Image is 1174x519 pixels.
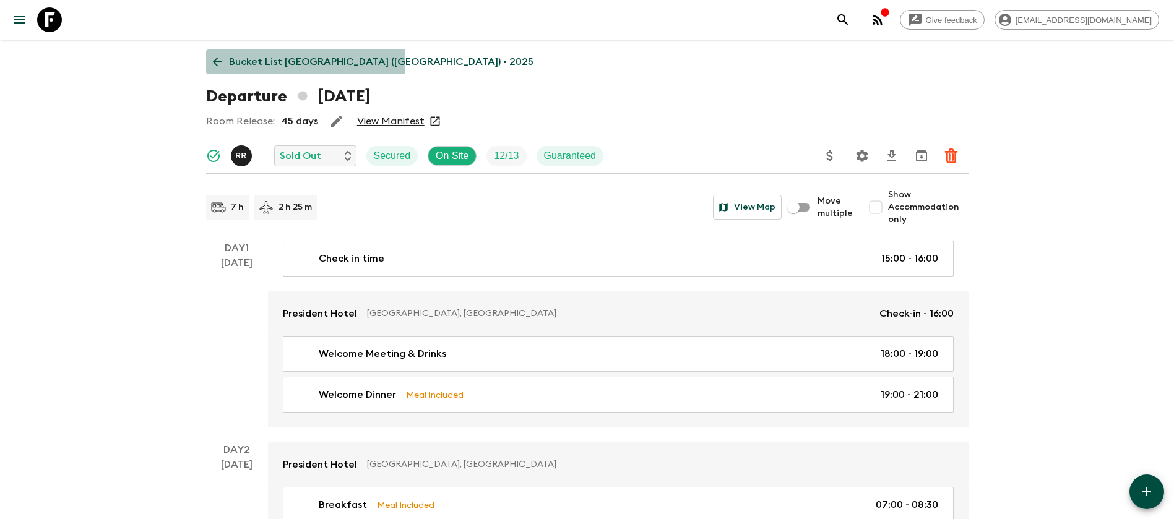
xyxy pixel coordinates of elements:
p: Room Release: [206,114,275,129]
button: RR [231,145,254,166]
p: 12 / 13 [494,148,519,163]
p: 18:00 - 19:00 [881,346,938,361]
h1: Departure [DATE] [206,84,370,109]
div: Trip Fill [486,146,526,166]
div: On Site [428,146,477,166]
p: [GEOGRAPHIC_DATA], [GEOGRAPHIC_DATA] [367,458,944,471]
p: 07:00 - 08:30 [876,497,938,512]
button: View Map [713,195,782,220]
p: Bucket List [GEOGRAPHIC_DATA] ([GEOGRAPHIC_DATA]) • 2025 [229,54,533,69]
p: Secured [374,148,411,163]
button: Update Price, Early Bird Discount and Costs [818,144,842,168]
a: President Hotel[GEOGRAPHIC_DATA], [GEOGRAPHIC_DATA]Check-in - 16:00 [268,291,969,336]
a: Give feedback [900,10,985,30]
p: Welcome Dinner [319,387,396,402]
button: menu [7,7,32,32]
button: Download CSV [879,144,904,168]
button: search adventures [831,7,855,32]
p: Check in time [319,251,384,266]
p: President Hotel [283,457,357,472]
a: Check in time15:00 - 16:00 [283,241,954,277]
span: Give feedback [919,15,984,25]
p: Welcome Meeting & Drinks [319,346,446,361]
p: Breakfast [319,497,367,512]
span: [EMAIL_ADDRESS][DOMAIN_NAME] [1009,15,1159,25]
a: President Hotel[GEOGRAPHIC_DATA], [GEOGRAPHIC_DATA] [268,442,969,487]
button: Delete [939,144,964,168]
p: President Hotel [283,306,357,321]
button: Settings [850,144,874,168]
div: [EMAIL_ADDRESS][DOMAIN_NAME] [995,10,1159,30]
p: Sold Out [280,148,321,163]
p: Guaranteed [544,148,597,163]
div: [DATE] [221,255,252,427]
a: Bucket List [GEOGRAPHIC_DATA] ([GEOGRAPHIC_DATA]) • 2025 [206,49,540,74]
p: 45 days [281,114,318,129]
a: Welcome Meeting & Drinks18:00 - 19:00 [283,336,954,372]
span: Move multiple [818,195,853,220]
p: Meal Included [406,388,464,401]
p: On Site [436,148,468,163]
a: View Manifest [357,115,425,127]
p: [GEOGRAPHIC_DATA], [GEOGRAPHIC_DATA] [367,307,870,320]
p: 19:00 - 21:00 [881,387,938,402]
svg: Synced Successfully [206,148,221,163]
p: Meal Included [377,498,434,512]
a: Welcome DinnerMeal Included19:00 - 21:00 [283,377,954,413]
div: Secured [366,146,418,166]
p: 7 h [231,201,244,213]
span: Roland Rau [231,149,254,159]
p: R R [235,151,247,161]
p: Day 2 [206,442,268,457]
p: 15:00 - 16:00 [881,251,938,266]
p: Day 1 [206,241,268,255]
button: Archive (Completed, Cancelled or Unsynced Departures only) [909,144,934,168]
p: Check-in - 16:00 [879,306,954,321]
span: Show Accommodation only [888,189,969,226]
p: 2 h 25 m [278,201,312,213]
